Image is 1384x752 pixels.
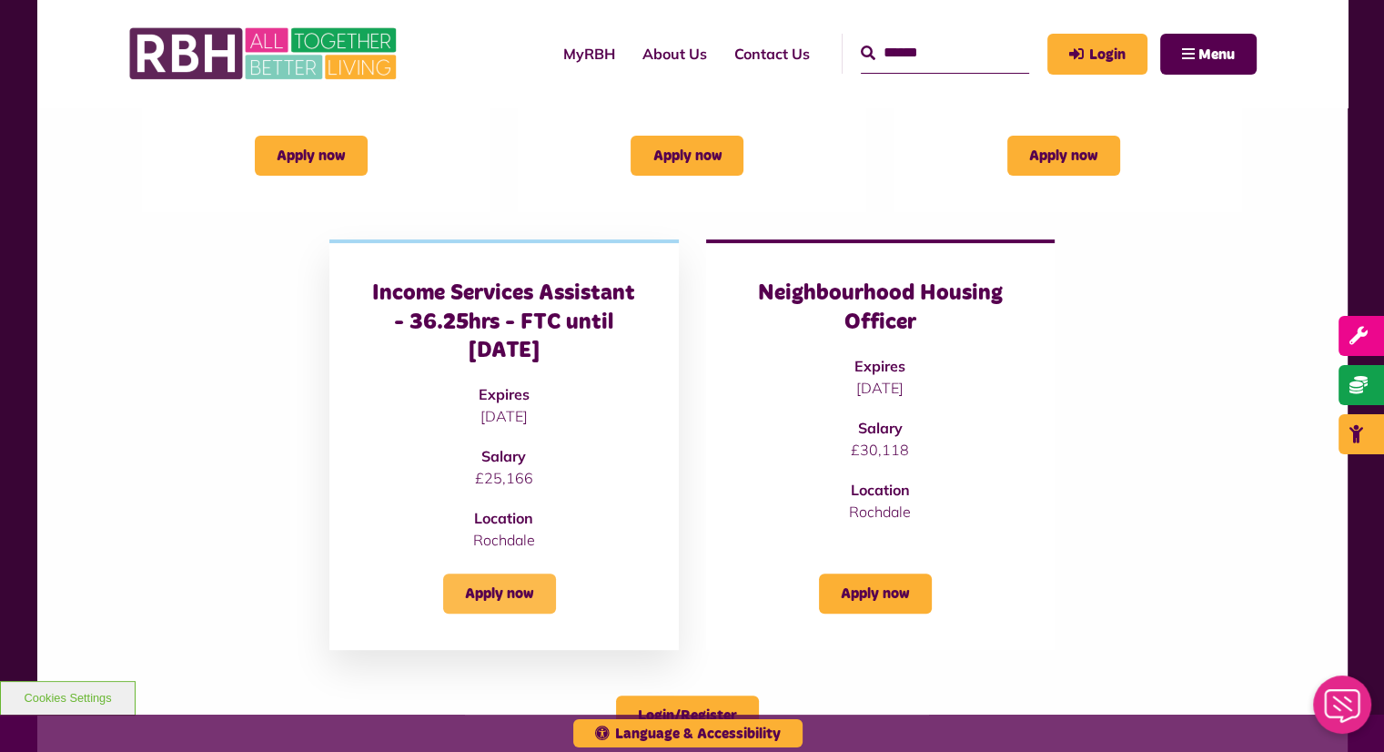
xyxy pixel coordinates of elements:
a: Apply now [255,136,368,176]
button: Language & Accessibility [573,719,803,747]
p: £25,166 [366,467,641,489]
h3: Neighbourhood Housing Officer [743,279,1018,336]
iframe: Netcall Web Assistant for live chat [1302,670,1384,752]
span: Menu [1198,47,1235,62]
a: About Us [629,29,721,78]
p: [DATE] [743,377,1018,399]
img: RBH [128,18,401,89]
strong: Expires [479,385,530,403]
a: MyRBH [1047,34,1147,75]
p: Rochdale [743,501,1018,523]
input: Search [861,34,1029,73]
a: Login/Register [616,696,759,736]
p: £30,118 [743,439,1018,461]
a: Apply now [631,136,743,176]
a: Apply now [819,574,932,614]
strong: Salary [481,447,526,465]
p: Rochdale [366,529,641,551]
a: Apply now [1007,136,1120,176]
strong: Location [474,509,533,527]
strong: Location [851,481,910,499]
p: [DATE] [366,405,641,427]
a: Contact Us [721,29,823,78]
strong: Salary [858,419,903,437]
a: MyRBH [550,29,629,78]
strong: Expires [854,357,905,375]
button: Navigation [1160,34,1257,75]
a: Apply now [443,574,556,614]
h3: Income Services Assistant - 36.25hrs - FTC until [DATE] [366,279,641,365]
